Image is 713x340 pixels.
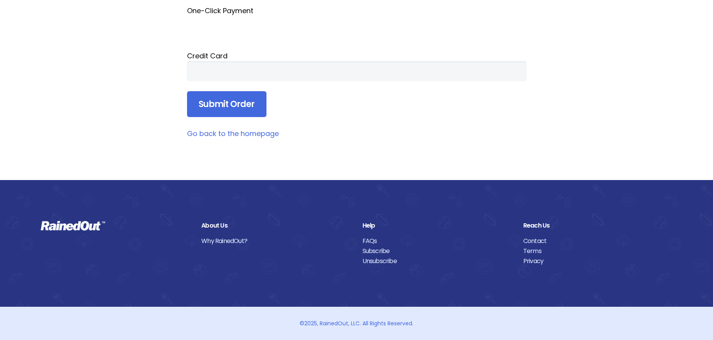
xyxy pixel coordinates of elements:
[201,236,351,246] a: Why RainedOut?
[362,236,512,246] a: FAQs
[187,16,526,41] iframe: Secure payment button frame
[523,256,673,266] a: Privacy
[362,246,512,256] a: Subscribe
[201,221,351,231] div: About Us
[362,221,512,231] div: Help
[523,221,673,231] div: Reach Us
[362,256,512,266] a: Unsubscribe
[187,129,279,138] a: Go back to the homepage
[187,91,266,117] input: Submit Order
[187,51,526,61] div: Credit Card
[187,6,526,41] fieldset: One-Click Payment
[195,67,519,75] iframe: Secure card payment input frame
[523,246,673,256] a: Terms
[523,236,673,246] a: Contact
